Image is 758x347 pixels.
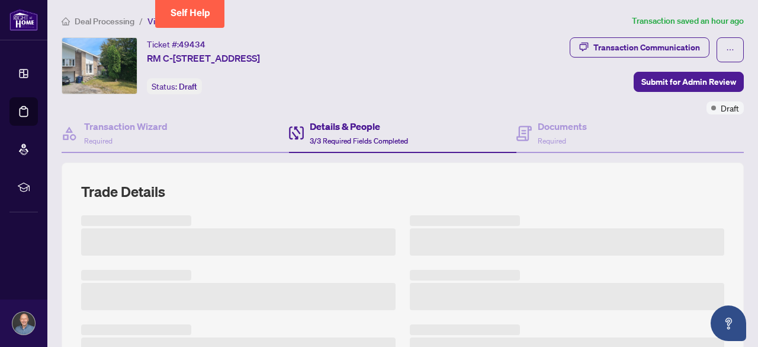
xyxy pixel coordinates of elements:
[139,14,143,28] li: /
[310,136,408,145] span: 3/3 Required Fields Completed
[538,119,587,133] h4: Documents
[81,182,724,201] h2: Trade Details
[310,119,408,133] h4: Details & People
[75,16,134,27] span: Deal Processing
[147,78,202,94] div: Status:
[634,72,744,92] button: Submit for Admin Review
[570,37,709,58] button: Transaction Communication
[62,17,70,26] span: home
[9,9,38,31] img: logo
[171,7,210,18] span: Self Help
[179,81,197,92] span: Draft
[147,51,260,65] span: RM C-[STREET_ADDRESS]
[147,16,211,27] span: View Transaction
[721,101,739,114] span: Draft
[179,39,205,50] span: 49434
[593,38,700,57] div: Transaction Communication
[147,37,205,51] div: Ticket #:
[62,38,137,94] img: IMG-E12353830_1.jpg
[84,136,113,145] span: Required
[641,72,736,91] span: Submit for Admin Review
[538,136,566,145] span: Required
[711,305,746,341] button: Open asap
[726,46,734,54] span: ellipsis
[84,119,168,133] h4: Transaction Wizard
[12,312,35,335] img: Profile Icon
[632,14,744,28] article: Transaction saved an hour ago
